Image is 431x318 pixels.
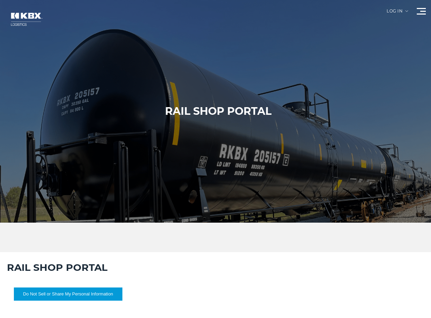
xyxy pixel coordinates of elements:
h1: RAIL SHOP PORTAL [165,104,271,118]
button: Do Not Sell or Share My Personal Information [14,287,122,301]
img: arrow [405,10,408,12]
img: kbx logo [5,7,47,32]
div: Log in [387,9,408,18]
h2: RAIL SHOP PORTAL [7,261,424,274]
